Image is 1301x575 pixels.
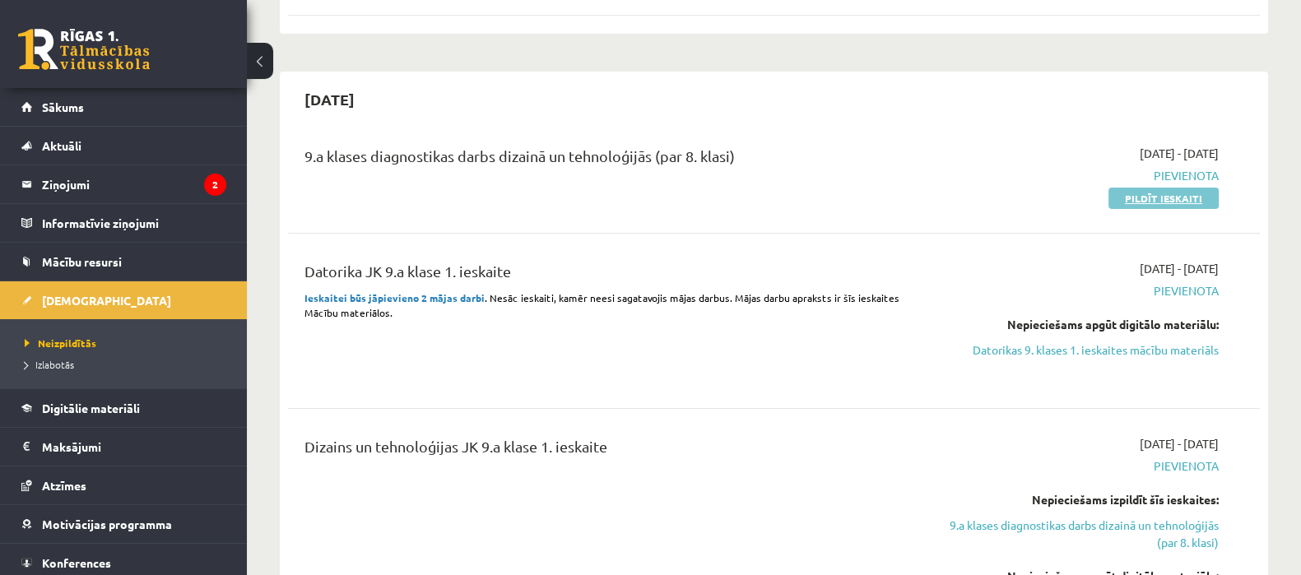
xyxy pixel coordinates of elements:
legend: Informatīvie ziņojumi [42,204,226,242]
legend: Maksājumi [42,428,226,466]
i: 2 [204,174,226,196]
span: [DATE] - [DATE] [1140,260,1219,277]
span: Motivācijas programma [42,517,172,531]
div: Nepieciešams apgūt digitālo materiālu: [931,316,1219,333]
span: Mācību resursi [42,254,122,269]
span: Digitālie materiāli [42,401,140,415]
a: 9.a klases diagnostikas darbs dizainā un tehnoloģijās (par 8. klasi) [931,517,1219,551]
span: Atzīmes [42,478,86,493]
a: Aktuāli [21,127,226,165]
strong: Ieskaitei būs jāpievieno 2 mājas darbi [304,291,485,304]
div: Datorika JK 9.a klase 1. ieskaite [304,260,906,290]
span: [DATE] - [DATE] [1140,145,1219,162]
a: [DEMOGRAPHIC_DATA] [21,281,226,319]
span: [DEMOGRAPHIC_DATA] [42,293,171,308]
a: Sākums [21,88,226,126]
a: Rīgas 1. Tālmācības vidusskola [18,29,150,70]
a: Neizpildītās [25,336,230,350]
div: Dizains un tehnoloģijas JK 9.a klase 1. ieskaite [304,435,906,466]
span: Aktuāli [42,138,81,153]
span: Pievienota [931,457,1219,475]
a: Digitālie materiāli [21,389,226,427]
a: Datorikas 9. klases 1. ieskaites mācību materiāls [931,341,1219,359]
a: Ziņojumi2 [21,165,226,203]
div: Nepieciešams izpildīt šīs ieskaites: [931,491,1219,508]
legend: Ziņojumi [42,165,226,203]
span: Neizpildītās [25,336,96,350]
a: Pildīt ieskaiti [1108,188,1219,209]
a: Maksājumi [21,428,226,466]
a: Informatīvie ziņojumi [21,204,226,242]
span: Pievienota [931,167,1219,184]
span: Sākums [42,100,84,114]
div: 9.a klases diagnostikas darbs dizainā un tehnoloģijās (par 8. klasi) [304,145,906,175]
a: Mācību resursi [21,243,226,281]
a: Atzīmes [21,466,226,504]
h2: [DATE] [288,80,371,118]
span: Izlabotās [25,358,74,371]
span: [DATE] - [DATE] [1140,435,1219,452]
span: Pievienota [931,282,1219,299]
a: Motivācijas programma [21,505,226,543]
a: Izlabotās [25,357,230,372]
span: . Nesāc ieskaiti, kamēr neesi sagatavojis mājas darbus. Mājas darbu apraksts ir šīs ieskaites Māc... [304,291,899,319]
span: Konferences [42,555,111,570]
